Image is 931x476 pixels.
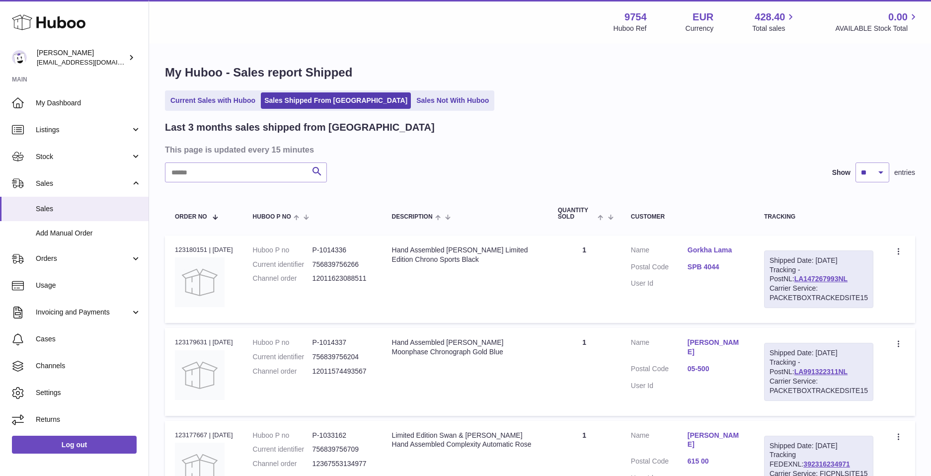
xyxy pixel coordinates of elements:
[764,343,873,400] div: Tracking - PostNL:
[36,179,131,188] span: Sales
[752,10,796,33] a: 428.40 Total sales
[165,144,913,155] h3: This page is updated every 15 minutes
[12,436,137,454] a: Log out
[631,338,688,359] dt: Name
[770,441,868,451] div: Shipped Date: [DATE]
[312,431,372,440] dd: P-1033162
[36,361,141,371] span: Channels
[253,445,312,454] dt: Current identifier
[693,10,713,24] strong: EUR
[36,308,131,317] span: Invoicing and Payments
[312,367,372,376] dd: 12011574493567
[688,431,744,450] a: [PERSON_NAME]
[614,24,647,33] div: Huboo Ref
[253,352,312,362] dt: Current identifier
[36,281,141,290] span: Usage
[688,245,744,255] a: Gorkha Lama
[631,381,688,391] dt: User Id
[253,459,312,469] dt: Channel order
[631,214,744,220] div: Customer
[752,24,796,33] span: Total sales
[175,431,233,440] div: 123177667 | [DATE]
[770,284,868,303] div: Carrier Service: PACKETBOXTRACKEDSITE15
[36,204,141,214] span: Sales
[253,274,312,283] dt: Channel order
[392,338,538,357] div: Hand Assembled [PERSON_NAME] Moonphase Chronograph Gold Blue
[688,457,744,466] a: 615 00
[253,431,312,440] dt: Huboo P no
[688,262,744,272] a: SPB 4044
[253,245,312,255] dt: Huboo P no
[36,125,131,135] span: Listings
[261,92,411,109] a: Sales Shipped From [GEOGRAPHIC_DATA]
[835,10,919,33] a: 0.00 AVAILABLE Stock Total
[36,254,131,263] span: Orders
[36,334,141,344] span: Cases
[888,10,908,24] span: 0.00
[688,338,744,357] a: [PERSON_NAME]
[803,460,850,468] a: 392316234971
[770,377,868,396] div: Carrier Service: PACKETBOXTRACKEDSITE15
[894,168,915,177] span: entries
[167,92,259,109] a: Current Sales with Huboo
[37,48,126,67] div: [PERSON_NAME]
[413,92,492,109] a: Sales Not With Huboo
[686,24,714,33] div: Currency
[835,24,919,33] span: AVAILABLE Stock Total
[631,431,688,452] dt: Name
[832,168,851,177] label: Show
[631,364,688,376] dt: Postal Code
[36,98,141,108] span: My Dashboard
[624,10,647,24] strong: 9754
[165,121,435,134] h2: Last 3 months sales shipped from [GEOGRAPHIC_DATA]
[312,274,372,283] dd: 12011623088511
[175,214,207,220] span: Order No
[770,348,868,358] div: Shipped Date: [DATE]
[688,364,744,374] a: 05-500
[36,152,131,161] span: Stock
[37,58,146,66] span: [EMAIL_ADDRESS][DOMAIN_NAME]
[312,445,372,454] dd: 756839756709
[794,368,848,376] a: LA991322311NL
[175,338,233,347] div: 123179631 | [DATE]
[631,245,688,257] dt: Name
[165,65,915,80] h1: My Huboo - Sales report Shipped
[558,207,596,220] span: Quantity Sold
[175,245,233,254] div: 123180151 | [DATE]
[755,10,785,24] span: 428.40
[312,459,372,469] dd: 12367553134977
[36,415,141,424] span: Returns
[312,338,372,347] dd: P-1014337
[794,275,848,283] a: LA147267993NL
[548,328,621,415] td: 1
[36,388,141,397] span: Settings
[392,431,538,450] div: Limited Edition Swan & [PERSON_NAME] Hand Assembled Complexity Automatic Rose
[253,367,312,376] dt: Channel order
[175,350,225,400] img: no-photo.jpg
[36,229,141,238] span: Add Manual Order
[312,260,372,269] dd: 756839756266
[312,352,372,362] dd: 756839756204
[631,279,688,288] dt: User Id
[312,245,372,255] dd: P-1014336
[631,457,688,469] dt: Postal Code
[764,250,873,308] div: Tracking - PostNL:
[548,236,621,323] td: 1
[392,214,433,220] span: Description
[12,50,27,65] img: info@fieldsluxury.london
[253,214,291,220] span: Huboo P no
[253,338,312,347] dt: Huboo P no
[764,214,873,220] div: Tracking
[253,260,312,269] dt: Current identifier
[631,262,688,274] dt: Postal Code
[175,257,225,307] img: no-photo.jpg
[392,245,538,264] div: Hand Assembled [PERSON_NAME] Limited Edition Chrono Sports Black
[770,256,868,265] div: Shipped Date: [DATE]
